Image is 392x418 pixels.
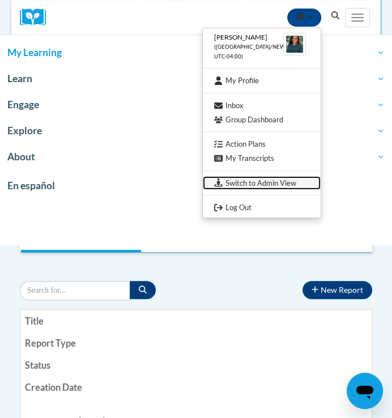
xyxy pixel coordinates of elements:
[20,281,130,300] input: Search for a report
[130,281,156,299] button: Search
[203,176,321,190] a: Switch to Admin View
[7,150,385,164] span: About
[203,151,321,165] a: My Transcripts
[287,8,321,27] button: Account Settings
[302,281,372,299] button: New Report
[203,74,321,88] a: My Profile
[214,33,267,41] span: [PERSON_NAME]
[203,137,321,151] a: Action Plans
[203,201,321,215] a: Logout
[7,98,385,112] span: Engage
[20,376,372,398] th: Creation Date
[7,46,385,59] span: My Learning
[7,180,55,191] span: En español
[283,33,306,56] img: Learner Profile Avatar
[7,72,385,86] span: Learn
[20,332,372,354] th: Report Type
[203,113,321,127] a: Group Dashboard
[214,44,302,59] span: ([GEOGRAPHIC_DATA]/New_York UTC-04:00)
[347,373,383,409] iframe: Button to launch messaging window, conversation in progress
[203,99,321,113] a: Inbox
[20,310,372,332] th: Title
[20,8,54,26] a: Cox Campus
[20,8,54,26] img: Logo brand
[20,354,372,376] th: Status
[7,124,385,138] span: Explore
[327,9,344,23] button: Search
